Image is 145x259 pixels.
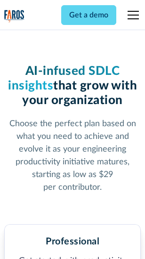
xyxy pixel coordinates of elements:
h1: that grow with your organization [4,64,141,108]
a: home [4,10,24,23]
a: Get a demo [61,5,116,25]
span: AI-infused SDLC insights [8,65,120,92]
p: Choose the perfect plan based on what you need to achieve and evolve it as your engineering produ... [4,118,141,194]
h2: Professional [46,236,99,247]
img: Logo of the analytics and reporting company Faros. [4,10,24,23]
div: menu [122,4,141,26]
